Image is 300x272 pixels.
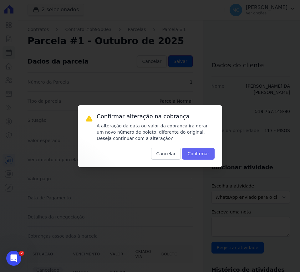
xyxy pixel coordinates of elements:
[97,123,215,141] p: A alteração da data ou valor da cobrança irá gerar um novo número de boleto, diferente do origina...
[19,251,24,256] span: 2
[97,113,215,120] h3: Confirmar alteração na cobrança
[151,148,181,160] button: Cancelar
[182,148,215,160] button: Confirmar
[6,251,21,266] iframe: Intercom live chat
